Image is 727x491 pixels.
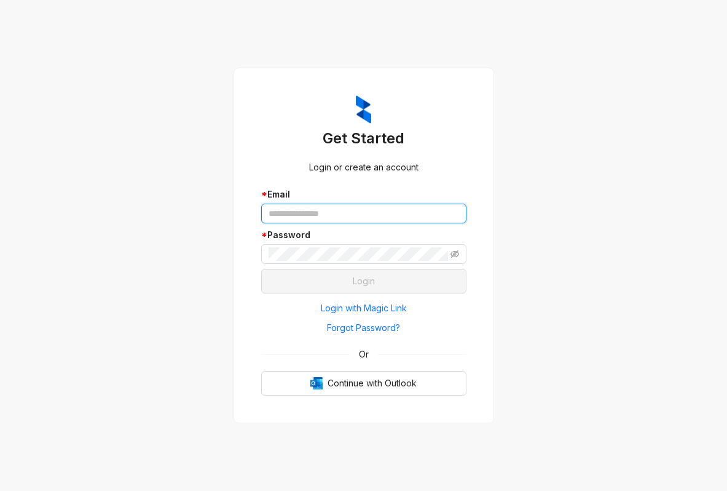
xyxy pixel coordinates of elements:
button: Forgot Password? [261,318,466,338]
div: Login or create an account [261,161,466,174]
h3: Get Started [261,129,466,148]
button: OutlookContinue with Outlook [261,371,466,396]
div: Password [261,228,466,242]
img: Outlook [310,377,323,389]
span: eye-invisible [450,250,459,258]
img: ZumaIcon [356,95,371,124]
button: Login [261,269,466,293]
span: Continue with Outlook [328,377,417,390]
span: Login with Magic Link [321,301,407,315]
div: Email [261,188,466,201]
button: Login with Magic Link [261,298,466,318]
span: Or [350,348,377,361]
span: Forgot Password? [327,321,400,335]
